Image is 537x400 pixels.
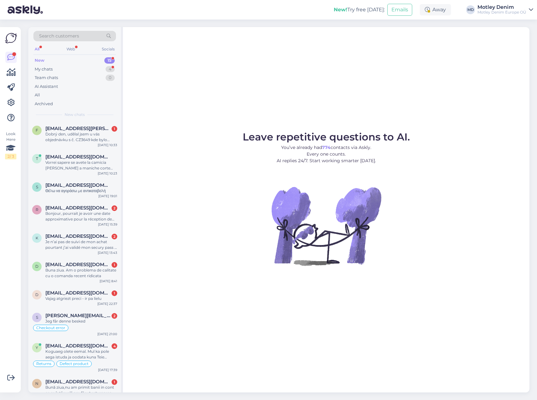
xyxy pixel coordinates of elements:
[477,10,526,15] div: Motley Denim Europe OÜ
[97,301,117,306] div: [DATE] 22:37
[466,5,475,14] div: MD
[45,313,111,318] span: s.skjold.jensen@gmail.com
[45,205,111,211] span: rebeixc@yahoo.fr
[45,349,117,360] div: Koguaeg olete eemal. Mul ka pole aega istuda ja oodata kuna Teie vastate :(
[45,318,117,324] div: Jeg får denne besked
[269,169,383,283] img: No Chat active
[36,315,38,320] span: s
[35,92,40,98] div: All
[65,45,76,53] div: Web
[45,131,117,143] div: Dobrý den, udělal jsem u vás objednávku s č. CZ3649 kde bylo napsáno že výrobek už je na cestě k ...
[36,326,65,330] span: Checkout error
[45,343,111,349] span: yuliasoots@gmail.com
[243,144,410,164] p: You’ve already had contacts via Askly. Every one counts. AI replies 24/7. Start working smarter [...
[35,83,58,90] div: AI Assistant
[112,262,117,268] div: 1
[104,57,115,64] div: 15
[5,32,17,44] img: Askly Logo
[36,236,38,240] span: K
[45,126,111,131] span: francous.tauer@seznam.cz
[98,143,117,147] div: [DATE] 10:33
[35,101,53,107] div: Archived
[101,45,116,53] div: Socials
[100,279,117,283] div: [DATE] 8:41
[45,239,117,250] div: Je n’ai pas de suivi de mon achat pourtant j’ai validé mon secury pass à ma banque ???
[112,126,117,132] div: 1
[98,368,117,372] div: [DATE] 17:39
[112,343,117,349] div: 4
[45,379,111,385] span: neculae.bogdan@yahoo.com
[36,207,38,212] span: r
[35,292,38,297] span: d
[39,33,79,39] span: Search customers
[98,250,117,255] div: [DATE] 13:43
[65,112,85,117] span: New chats
[35,381,38,386] span: n
[477,5,533,15] a: Motley DenimMotley Denim Europe OÜ
[35,66,53,72] div: My chats
[420,4,451,15] div: Away
[106,66,115,72] div: 4
[98,194,117,198] div: [DATE] 19:01
[35,57,44,64] div: New
[97,332,117,336] div: [DATE] 21:00
[35,75,58,81] div: Team chats
[98,171,117,176] div: [DATE] 10:23
[334,7,347,13] b: New!
[112,205,117,211] div: 2
[33,45,41,53] div: All
[243,131,410,143] span: Leave repetitive questions to AI.
[45,154,111,160] span: t.bruschetti58@gmail.com
[45,233,111,239] span: Kediersc@gmail.com
[36,362,51,366] span: Returns
[45,385,117,396] div: Bună ziua,nu am primit banii in cont ce se întâmplă am făcut returnarea coletul in 9 septembrie 2...
[36,185,38,189] span: s
[45,188,117,194] div: Θέλω να αγοράσω με αντικαταβολή
[5,154,16,159] div: 2 / 3
[45,262,111,267] span: DAVIDUTUPOPESCU@GMAIL.COM
[5,131,16,159] div: Look Here
[36,128,38,133] span: f
[98,222,117,227] div: [DATE] 15:39
[45,182,111,188] span: sark999999@gmail.com
[45,267,117,279] div: Buna ziua. Am o problema de calitate cu o comanda recent ridicata
[477,5,526,10] div: Motley Denim
[334,6,385,14] div: Try free [DATE]:
[387,4,412,16] button: Emails
[112,290,117,296] div: 1
[112,313,117,319] div: 2
[106,75,115,81] div: 0
[45,296,117,301] div: Vajag atgriezt preci - ir pa lielu
[322,145,331,150] b: 774
[36,345,38,350] span: y
[112,234,117,239] div: 2
[36,156,38,161] span: t
[45,290,111,296] span: daigagelbe1601@gmail.com
[112,379,117,385] div: 1
[45,160,117,171] div: Vorrei sapere se avete la camicia [PERSON_NAME] a maniche corte taglie 7 bianca, blu e nera. Io n...
[60,362,89,366] span: Defect product
[35,264,38,269] span: D
[45,211,117,222] div: Bonjour, pourrait je avoir une date approximative pour la réception de ma commande FR993. Merci d...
